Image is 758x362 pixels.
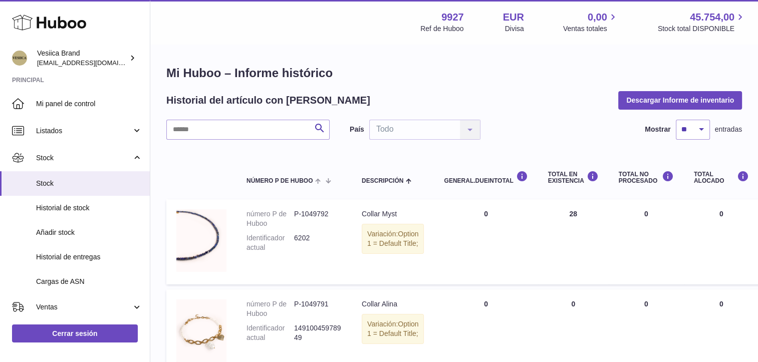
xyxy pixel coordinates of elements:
[246,233,294,252] dt: Identificador actual
[294,299,342,318] dd: P-1049791
[37,49,127,68] div: Vesiica Brand
[246,178,313,184] span: número P de Huboo
[362,314,424,344] div: Variación:
[36,302,132,312] span: Ventas
[563,11,619,34] a: 0,00 Ventas totales
[294,209,342,228] dd: P-1049792
[694,171,749,184] div: Total ALOCADO
[36,203,142,213] span: Historial de stock
[548,171,599,184] div: Total en EXISTENCIA
[246,323,294,342] dt: Identificador actual
[434,199,538,284] td: 0
[444,171,528,184] div: general.dueInTotal
[37,59,147,67] span: [EMAIL_ADDRESS][DOMAIN_NAME]
[645,125,670,134] label: Mostrar
[12,51,27,66] img: logistic@vesiica.com
[166,65,742,81] h1: Mi Huboo – Informe histórico
[36,277,142,286] span: Cargas de ASN
[588,11,607,24] span: 0,00
[362,224,424,254] div: Variación:
[12,324,138,342] a: Cerrar sesión
[367,230,418,247] span: Option 1 = Default Title;
[176,299,226,362] img: product image
[538,199,609,284] td: 28
[36,252,142,262] span: Historial de entregas
[658,11,746,34] a: 45.754,00 Stock total DISPONIBLE
[362,299,424,309] div: Collar Alina
[36,126,132,136] span: Listados
[658,24,746,34] span: Stock total DISPONIBLE
[690,11,734,24] span: 45.754,00
[294,233,342,252] dd: 6202
[36,99,142,109] span: Mi panel de control
[36,228,142,237] span: Añadir stock
[36,179,142,188] span: Stock
[441,11,464,24] strong: 9927
[246,209,294,228] dt: número P de Huboo
[505,24,524,34] div: Divisa
[176,209,226,272] img: product image
[246,299,294,318] dt: número P de Huboo
[367,320,418,337] span: Option 1 = Default Title;
[420,24,463,34] div: Ref de Huboo
[294,323,342,342] dd: 14910045978949
[503,11,524,24] strong: EUR
[166,94,370,107] h2: Historial del artículo con [PERSON_NAME]
[619,171,674,184] div: Total NO PROCESADO
[350,125,364,134] label: País
[563,24,619,34] span: Ventas totales
[362,178,403,184] span: Descripción
[36,153,132,163] span: Stock
[609,199,684,284] td: 0
[362,209,424,219] div: Collar Myst
[715,125,742,134] span: entradas
[618,91,742,109] button: Descargar Informe de inventario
